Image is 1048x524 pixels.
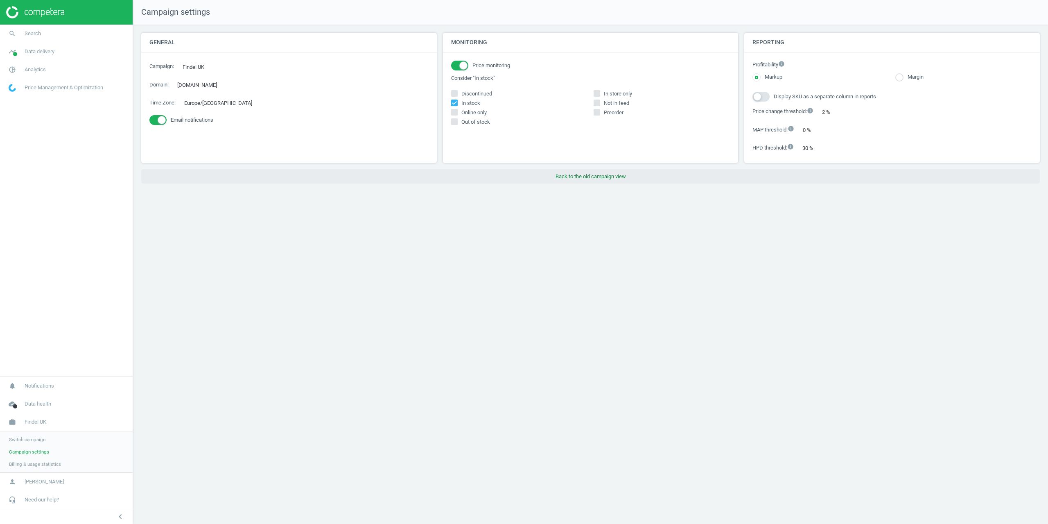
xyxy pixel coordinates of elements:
i: info [788,125,794,132]
label: MAP threshold : [752,125,794,134]
label: Campaign : [149,63,174,70]
div: [DOMAIN_NAME] [173,79,230,91]
div: 2 % [818,106,843,118]
div: Findel UK [178,61,217,73]
span: Campaign settings [9,449,49,455]
i: work [5,414,20,430]
span: Display SKU as a separate column in reports [774,93,876,100]
i: person [5,474,20,490]
span: Not in feed [602,100,631,107]
span: Preorder [602,109,625,116]
h4: Monitoring [443,33,739,52]
label: HPD threshold : [752,143,794,152]
i: chevron_left [115,512,125,522]
i: cloud_done [5,396,20,412]
span: Online only [460,109,488,116]
label: Profitability [752,61,1032,69]
span: In stock [460,100,482,107]
img: wGWNvw8QSZomAAAAABJRU5ErkJggg== [9,84,16,92]
i: timeline [5,44,20,59]
span: Email notifications [171,116,213,124]
span: Need our help? [25,496,59,504]
span: Data delivery [25,48,54,55]
div: 30 % [798,142,826,154]
span: Notifications [25,382,54,390]
span: Switch campaign [9,436,45,443]
h4: Reporting [744,33,1040,52]
span: [PERSON_NAME] [25,478,64,485]
span: Campaign settings [133,7,210,18]
span: Out of stock [460,118,492,126]
label: Domain : [149,81,169,88]
label: Time Zone : [149,99,176,107]
img: ajHJNr6hYgQAAAAASUVORK5CYII= [6,6,64,18]
span: Price Management & Optimization [25,84,103,91]
div: 0 % [798,124,824,136]
span: In store only [602,90,634,98]
button: Back to the old campaign view [141,169,1040,184]
span: Analytics [25,66,46,73]
i: headset_mic [5,492,20,508]
i: notifications [5,378,20,394]
span: Billing & usage statistics [9,461,61,467]
i: info [778,61,785,67]
label: Consider "In stock" [451,75,730,82]
label: Price change threshold : [752,107,813,116]
i: info [807,107,813,114]
span: Search [25,30,41,37]
button: chevron_left [110,511,131,522]
span: Findel UK [25,418,46,426]
label: Markup [761,73,782,81]
h4: General [141,33,437,52]
span: Data health [25,400,51,408]
div: Europe/[GEOGRAPHIC_DATA] [180,97,265,109]
i: pie_chart_outlined [5,62,20,77]
i: search [5,26,20,41]
span: Discontinued [460,90,494,98]
i: info [787,143,794,150]
label: Margin [903,73,924,81]
span: Price monitoring [472,62,510,69]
